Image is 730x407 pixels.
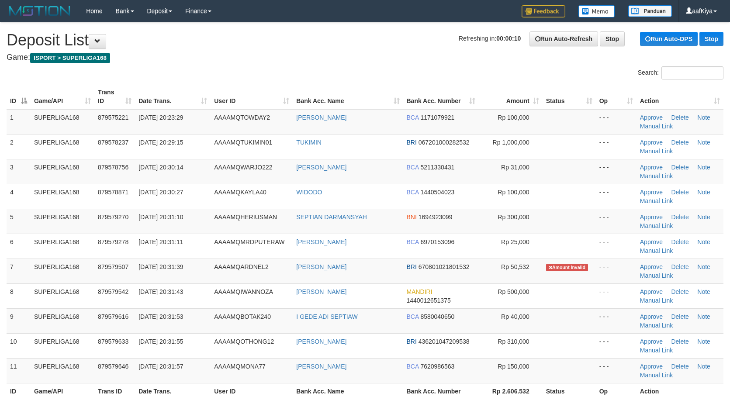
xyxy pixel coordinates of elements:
[661,66,723,79] input: Search:
[640,247,673,254] a: Manual Link
[7,84,31,109] th: ID: activate to sort column descending
[637,84,723,109] th: Action: activate to sort column ascending
[640,189,663,196] a: Approve
[546,264,588,271] span: Amount is not matched
[7,259,31,283] td: 7
[403,383,479,399] th: Bank Acc. Number
[98,338,128,345] span: 879579633
[7,283,31,308] td: 8
[31,159,94,184] td: SUPERLIGA168
[596,184,637,209] td: - - -
[671,263,688,270] a: Delete
[407,214,417,221] span: BNI
[697,313,710,320] a: Note
[671,114,688,121] a: Delete
[543,84,596,109] th: Status: activate to sort column ascending
[640,222,673,229] a: Manual Link
[498,114,529,121] span: Rp 100,000
[697,214,710,221] a: Note
[214,164,272,171] span: AAAAMQWARJO222
[522,5,565,17] img: Feedback.jpg
[640,297,673,304] a: Manual Link
[31,134,94,159] td: SUPERLIGA168
[640,164,663,171] a: Approve
[7,383,31,399] th: ID
[419,263,470,270] span: Copy 670801021801532 to clipboard
[214,238,284,245] span: AAAAMQMRDPUTERAW
[214,288,273,295] span: AAAAMQIWANNOZA
[420,238,454,245] span: Copy 6970153096 to clipboard
[699,32,723,46] a: Stop
[640,372,673,379] a: Manual Link
[501,238,529,245] span: Rp 25,000
[31,308,94,333] td: SUPERLIGA168
[98,288,128,295] span: 879579542
[596,159,637,184] td: - - -
[135,383,211,399] th: Date Trans.
[671,238,688,245] a: Delete
[296,363,346,370] a: [PERSON_NAME]
[211,84,293,109] th: User ID: activate to sort column ascending
[420,189,454,196] span: Copy 1440504023 to clipboard
[640,148,673,155] a: Manual Link
[596,259,637,283] td: - - -
[31,333,94,358] td: SUPERLIGA168
[7,209,31,234] td: 5
[138,189,183,196] span: [DATE] 20:30:27
[671,164,688,171] a: Delete
[94,383,135,399] th: Trans ID
[7,234,31,259] td: 6
[138,263,183,270] span: [DATE] 20:31:39
[640,363,663,370] a: Approve
[697,164,710,171] a: Note
[138,238,183,245] span: [DATE] 20:31:11
[98,139,128,146] span: 879578237
[135,84,211,109] th: Date Trans.: activate to sort column ascending
[697,139,710,146] a: Note
[296,288,346,295] a: [PERSON_NAME]
[98,189,128,196] span: 879578871
[214,313,271,320] span: AAAAMQBOTAK240
[296,338,346,345] a: [PERSON_NAME]
[697,114,710,121] a: Note
[600,31,625,46] a: Stop
[30,53,110,63] span: ISPORT > SUPERLIGA168
[138,114,183,121] span: [DATE] 20:23:29
[501,263,529,270] span: Rp 50,532
[296,114,346,121] a: [PERSON_NAME]
[31,234,94,259] td: SUPERLIGA168
[498,338,529,345] span: Rp 310,000
[7,109,31,135] td: 1
[98,164,128,171] span: 879578756
[529,31,598,46] a: Run Auto-Refresh
[31,109,94,135] td: SUPERLIGA168
[420,363,454,370] span: Copy 7620986563 to clipboard
[7,31,723,49] h1: Deposit List
[214,114,270,121] span: AAAAMQTOWDAY2
[697,189,710,196] a: Note
[498,189,529,196] span: Rp 100,000
[7,358,31,383] td: 11
[296,238,346,245] a: [PERSON_NAME]
[628,5,672,17] img: panduan.png
[640,338,663,345] a: Approve
[407,363,419,370] span: BCA
[479,383,543,399] th: Rp 2.606.532
[640,347,673,354] a: Manual Link
[138,338,183,345] span: [DATE] 20:31:55
[543,383,596,399] th: Status
[596,383,637,399] th: Op
[214,139,272,146] span: AAAAMQTUKIMIN01
[7,159,31,184] td: 3
[7,4,73,17] img: MOTION_logo.png
[479,84,543,109] th: Amount: activate to sort column ascending
[407,338,417,345] span: BRI
[138,139,183,146] span: [DATE] 20:29:15
[98,238,128,245] span: 879579278
[640,238,663,245] a: Approve
[293,84,403,109] th: Bank Acc. Name: activate to sort column ascending
[640,123,673,130] a: Manual Link
[296,313,357,320] a: I GEDE ADI SEPTIAW
[214,189,266,196] span: AAAAMQKAYLA40
[640,214,663,221] a: Approve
